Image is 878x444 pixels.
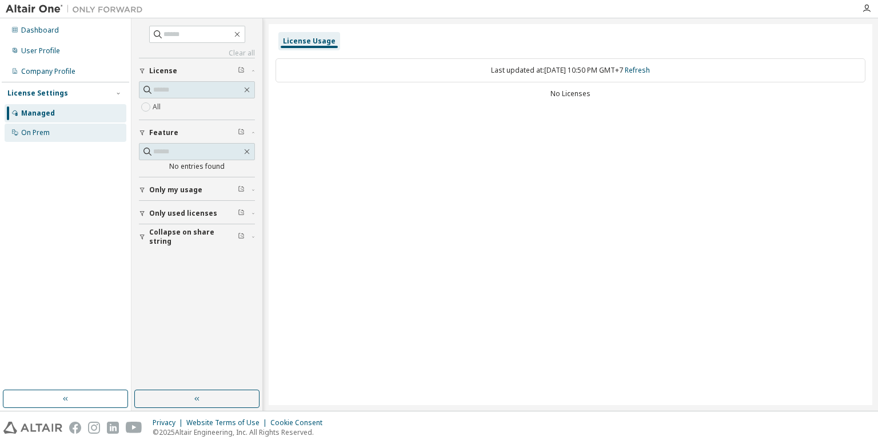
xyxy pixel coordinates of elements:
p: © 2025 Altair Engineering, Inc. All Rights Reserved. [153,427,329,437]
span: Only used licenses [149,209,217,218]
span: Clear filter [238,185,245,195]
img: Altair One [6,3,149,15]
div: No Licenses [276,89,865,98]
img: linkedin.svg [107,422,119,434]
span: License [149,66,177,76]
span: Only my usage [149,185,202,195]
span: Clear filter [238,66,245,76]
div: Cookie Consent [270,418,329,427]
div: Website Terms of Use [186,418,270,427]
img: instagram.svg [88,422,100,434]
button: Feature [139,120,255,145]
div: License Settings [7,89,68,98]
div: License Usage [283,37,336,46]
span: Clear filter [238,209,245,218]
img: facebook.svg [69,422,81,434]
div: Privacy [153,418,186,427]
button: Only used licenses [139,201,255,226]
button: Collapse on share string [139,224,255,249]
div: On Prem [21,128,50,137]
button: License [139,58,255,84]
div: Dashboard [21,26,59,35]
span: Clear filter [238,128,245,137]
label: All [153,100,163,114]
a: Refresh [625,65,650,75]
button: Only my usage [139,177,255,203]
div: Managed [21,109,55,118]
span: Clear filter [238,232,245,241]
div: User Profile [21,46,60,55]
img: altair_logo.svg [3,422,62,434]
span: Feature [149,128,178,137]
a: Clear all [139,49,255,58]
div: Company Profile [21,67,75,76]
span: Collapse on share string [149,228,238,246]
div: No entries found [139,162,255,171]
img: youtube.svg [126,422,142,434]
div: Last updated at: [DATE] 10:50 PM GMT+7 [276,58,865,82]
